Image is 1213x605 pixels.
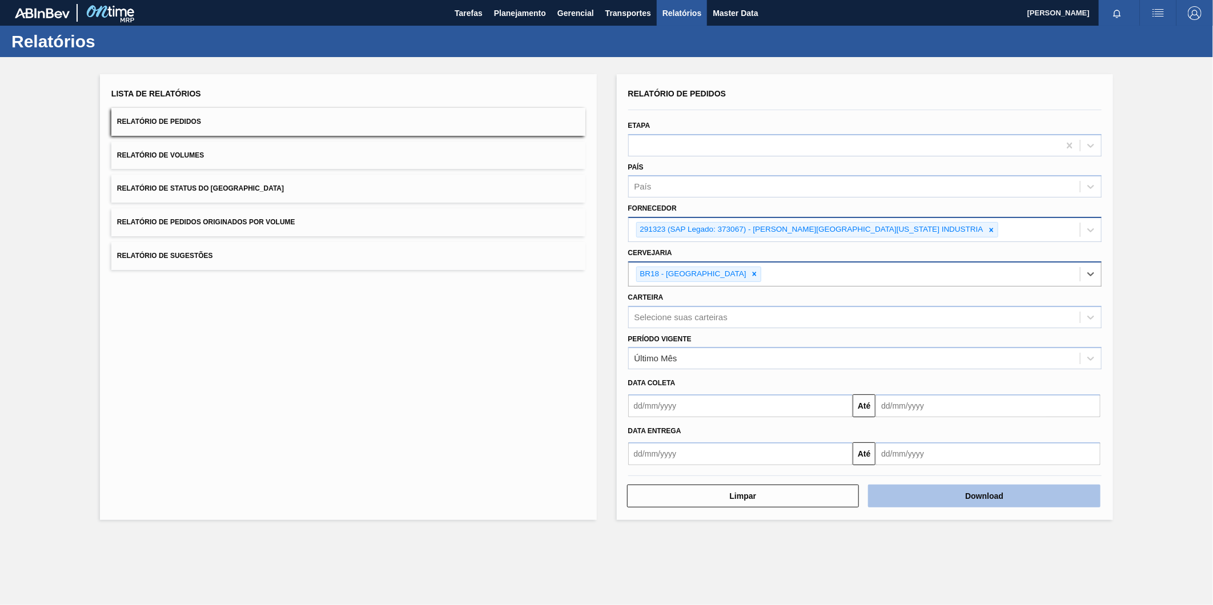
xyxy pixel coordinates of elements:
[628,394,853,417] input: dd/mm/yyyy
[713,6,758,20] span: Master Data
[628,293,664,301] label: Carteira
[637,223,985,237] div: 291323 (SAP Legado: 373067) - [PERSON_NAME][GEOGRAPHIC_DATA][US_STATE] INDUSTRIA
[637,267,748,281] div: BR18 - [GEOGRAPHIC_DATA]
[111,89,201,98] span: Lista de Relatórios
[634,182,652,192] div: País
[1188,6,1202,20] img: Logout
[662,6,701,20] span: Relatórios
[634,354,677,364] div: Último Mês
[628,427,681,435] span: Data entrega
[557,6,594,20] span: Gerencial
[117,252,213,260] span: Relatório de Sugestões
[628,122,650,130] label: Etapa
[117,151,204,159] span: Relatório de Volumes
[1151,6,1165,20] img: userActions
[628,249,672,257] label: Cervejaria
[628,163,644,171] label: País
[875,442,1100,465] input: dd/mm/yyyy
[117,118,201,126] span: Relatório de Pedidos
[117,218,295,226] span: Relatório de Pedidos Originados por Volume
[111,142,585,170] button: Relatório de Volumes
[628,379,676,387] span: Data coleta
[628,335,692,343] label: Período Vigente
[853,394,875,417] button: Até
[455,6,483,20] span: Tarefas
[111,175,585,203] button: Relatório de Status do [GEOGRAPHIC_DATA]
[111,108,585,136] button: Relatório de Pedidos
[634,312,728,322] div: Selecione suas carteiras
[853,442,875,465] button: Até
[868,485,1100,507] button: Download
[11,35,214,48] h1: Relatórios
[111,208,585,236] button: Relatório de Pedidos Originados por Volume
[494,6,546,20] span: Planejamento
[875,394,1100,417] input: dd/mm/yyyy
[15,8,70,18] img: TNhmsLtSVTkK8tSr43FrP2fwEKptu5GPRR3wAAAABJRU5ErkJggg==
[628,89,726,98] span: Relatório de Pedidos
[111,242,585,270] button: Relatório de Sugestões
[117,184,284,192] span: Relatório de Status do [GEOGRAPHIC_DATA]
[628,204,677,212] label: Fornecedor
[605,6,651,20] span: Transportes
[1099,5,1135,21] button: Notificações
[627,485,859,507] button: Limpar
[628,442,853,465] input: dd/mm/yyyy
